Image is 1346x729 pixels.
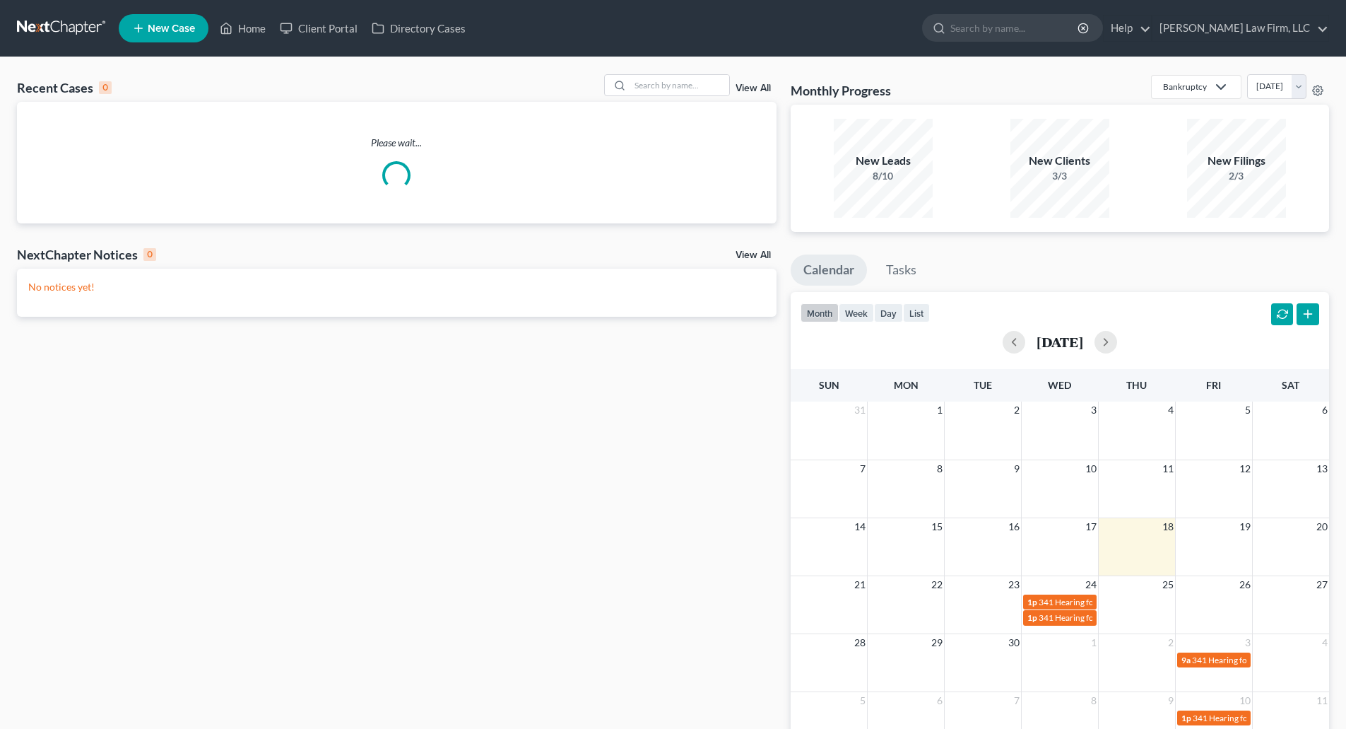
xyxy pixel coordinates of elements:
[1315,460,1329,477] span: 13
[365,16,473,41] a: Directory Cases
[1007,576,1021,593] span: 23
[143,248,156,261] div: 0
[148,23,195,34] span: New Case
[950,15,1080,41] input: Search by name...
[791,255,867,286] a: Calendar
[1039,612,1256,623] span: 341 Hearing for Sell, [PERSON_NAME] & [PERSON_NAME]
[1152,16,1328,41] a: [PERSON_NAME] Law Firm, LLC
[1321,402,1329,419] span: 6
[1090,402,1098,419] span: 3
[834,169,933,183] div: 8/10
[1161,518,1175,535] span: 18
[630,75,729,95] input: Search by name...
[1282,379,1299,391] span: Sat
[1048,379,1071,391] span: Wed
[1090,692,1098,709] span: 8
[1161,576,1175,593] span: 25
[1167,634,1175,651] span: 2
[1206,379,1221,391] span: Fri
[853,634,867,651] span: 28
[935,460,944,477] span: 8
[1181,655,1191,665] span: 9a
[874,303,903,322] button: day
[801,303,839,322] button: month
[1187,153,1286,169] div: New Filings
[1084,576,1098,593] span: 24
[1084,518,1098,535] span: 17
[1013,692,1021,709] span: 7
[974,379,992,391] span: Tue
[1039,597,1165,607] span: 341 Hearing for [PERSON_NAME]
[1315,692,1329,709] span: 11
[1027,597,1037,607] span: 1p
[839,303,874,322] button: week
[935,402,944,419] span: 1
[1238,692,1252,709] span: 10
[1181,713,1191,723] span: 1p
[894,379,919,391] span: Mon
[930,576,944,593] span: 22
[1315,518,1329,535] span: 20
[858,692,867,709] span: 5
[28,280,765,294] p: No notices yet!
[853,576,867,593] span: 21
[873,255,929,286] a: Tasks
[791,82,891,99] h3: Monthly Progress
[1193,713,1319,723] span: 341 Hearing for [PERSON_NAME]
[736,250,771,260] a: View All
[930,634,944,651] span: 29
[1238,576,1252,593] span: 26
[1167,692,1175,709] span: 9
[1007,634,1021,651] span: 30
[1315,576,1329,593] span: 27
[1010,153,1109,169] div: New Clients
[1238,518,1252,535] span: 19
[1007,518,1021,535] span: 16
[17,136,777,150] p: Please wait...
[1244,634,1252,651] span: 3
[1013,402,1021,419] span: 2
[1013,460,1021,477] span: 9
[1084,460,1098,477] span: 10
[273,16,365,41] a: Client Portal
[853,518,867,535] span: 14
[858,460,867,477] span: 7
[903,303,930,322] button: list
[1244,402,1252,419] span: 5
[1321,634,1329,651] span: 4
[1163,81,1207,93] div: Bankruptcy
[1161,460,1175,477] span: 11
[1104,16,1151,41] a: Help
[1192,655,1318,665] span: 341 Hearing for [PERSON_NAME]
[1027,612,1037,623] span: 1p
[1126,379,1147,391] span: Thu
[736,83,771,93] a: View All
[17,79,112,96] div: Recent Cases
[1090,634,1098,651] span: 1
[930,518,944,535] span: 15
[1167,402,1175,419] span: 4
[1037,334,1083,349] h2: [DATE]
[1238,460,1252,477] span: 12
[853,402,867,419] span: 31
[1187,169,1286,183] div: 2/3
[819,379,839,391] span: Sun
[99,81,112,94] div: 0
[1010,169,1109,183] div: 3/3
[213,16,273,41] a: Home
[17,246,156,263] div: NextChapter Notices
[834,153,933,169] div: New Leads
[935,692,944,709] span: 6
